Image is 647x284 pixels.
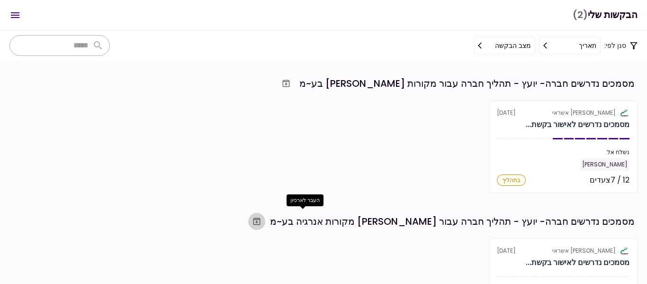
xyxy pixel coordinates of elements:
[474,37,535,54] button: מצב הבקשה
[474,37,638,54] div: סנן לפי:
[497,174,526,186] div: בתהליך
[497,247,629,255] div: [DATE]
[4,4,27,27] button: Open menu
[287,194,323,206] div: העבר לארכיון
[579,40,596,51] div: תאריך
[526,119,629,130] div: מסמכים נדרשים לאישור בקשת חברה- יועץ
[270,214,635,229] div: מסמכים נדרשים חברה- יועץ - תהליך חברה עבור [PERSON_NAME] מקורות אנרגיה בע~מ
[552,247,616,255] div: [PERSON_NAME] אשראי
[573,5,638,25] h1: הבקשות שלי
[620,247,629,255] img: Partner logo
[539,37,601,54] button: תאריך
[497,109,629,117] div: [DATE]
[590,174,629,186] div: 12 / 7 צעדים
[620,109,629,117] img: Partner logo
[580,158,629,171] div: [PERSON_NAME]
[278,75,295,92] button: העבר לארכיון
[552,109,616,117] div: [PERSON_NAME] אשראי
[299,76,635,91] div: מסמכים נדרשים חברה- יועץ - תהליך חברה עבור מקורות [PERSON_NAME] בע~מ
[526,257,629,268] div: מסמכים נדרשים לאישור בקשת חברה- יועץ
[497,148,629,156] div: נשלח אל:
[573,5,588,25] span: (2)
[248,213,265,230] button: העבר לארכיון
